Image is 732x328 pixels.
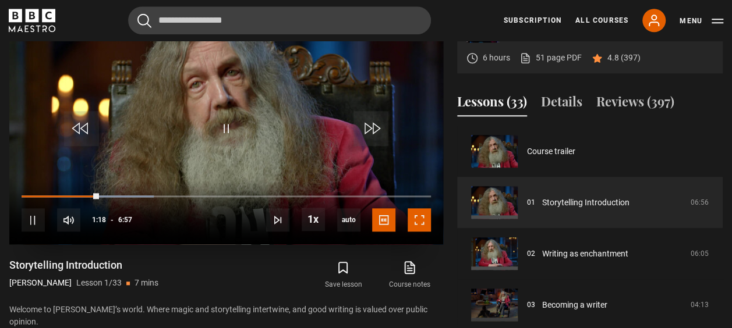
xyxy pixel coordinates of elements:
[135,277,158,289] p: 7 mins
[542,299,607,311] a: Becoming a writer
[57,208,80,231] button: Mute
[337,208,360,231] div: Current quality: 720p
[9,304,443,328] p: Welcome to [PERSON_NAME]’s world. Where magic and storytelling intertwine, and good writing is va...
[9,9,55,32] svg: BBC Maestro
[519,52,582,64] a: 51 page PDF
[457,92,527,116] button: Lessons (33)
[9,1,443,244] video-js: Video Player
[337,208,360,231] span: auto
[527,145,575,158] a: Course trailer
[575,15,628,26] a: All Courses
[483,52,510,64] p: 6 hours
[92,209,106,230] span: 1:18
[22,195,431,198] div: Progress Bar
[680,15,723,27] button: Toggle navigation
[607,52,641,64] p: 4.8 (397)
[128,6,431,34] input: Search
[76,277,122,289] p: Lesson 1/33
[9,277,72,289] p: [PERSON_NAME]
[310,258,376,292] button: Save lesson
[22,208,45,231] button: Pause
[542,248,628,260] a: Writing as enchantment
[408,208,431,231] button: Fullscreen
[504,15,561,26] a: Subscription
[596,92,674,116] button: Reviews (397)
[377,258,443,292] a: Course notes
[372,208,395,231] button: Captions
[118,209,132,230] span: 6:57
[266,208,289,231] button: Next Lesson
[137,13,151,28] button: Submit the search query
[9,258,158,272] h1: Storytelling Introduction
[302,208,325,231] button: Playback Rate
[541,92,582,116] button: Details
[542,197,630,209] a: Storytelling Introduction
[111,216,114,224] span: -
